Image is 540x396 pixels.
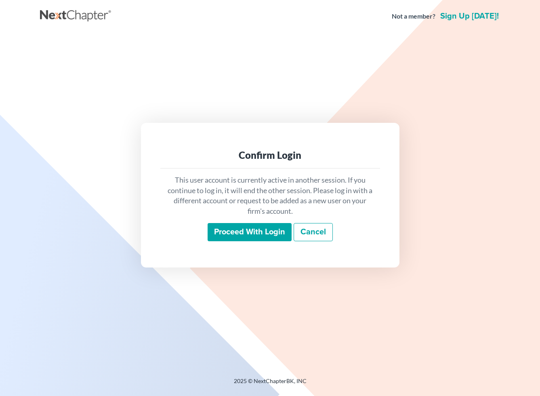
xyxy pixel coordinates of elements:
div: Confirm Login [167,149,374,162]
strong: Not a member? [392,12,435,21]
a: Cancel [294,223,333,242]
input: Proceed with login [208,223,292,242]
div: 2025 © NextChapterBK, INC [40,377,500,392]
a: Sign up [DATE]! [439,12,500,20]
p: This user account is currently active in another session. If you continue to log in, it will end ... [167,175,374,217]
